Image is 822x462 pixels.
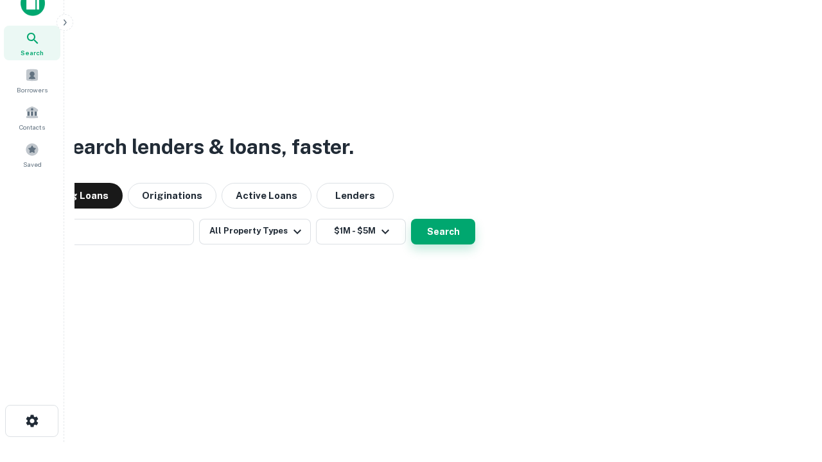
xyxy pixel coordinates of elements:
[317,183,394,209] button: Lenders
[4,26,60,60] a: Search
[23,159,42,169] span: Saved
[58,132,354,162] h3: Search lenders & loans, faster.
[128,183,216,209] button: Originations
[17,85,48,95] span: Borrowers
[199,219,311,244] button: All Property Types
[411,219,475,244] button: Search
[4,100,60,135] a: Contacts
[19,122,45,132] span: Contacts
[222,183,311,209] button: Active Loans
[4,137,60,172] a: Saved
[21,47,44,58] span: Search
[316,219,406,244] button: $1M - $5M
[758,359,822,421] iframe: Chat Widget
[4,63,60,98] a: Borrowers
